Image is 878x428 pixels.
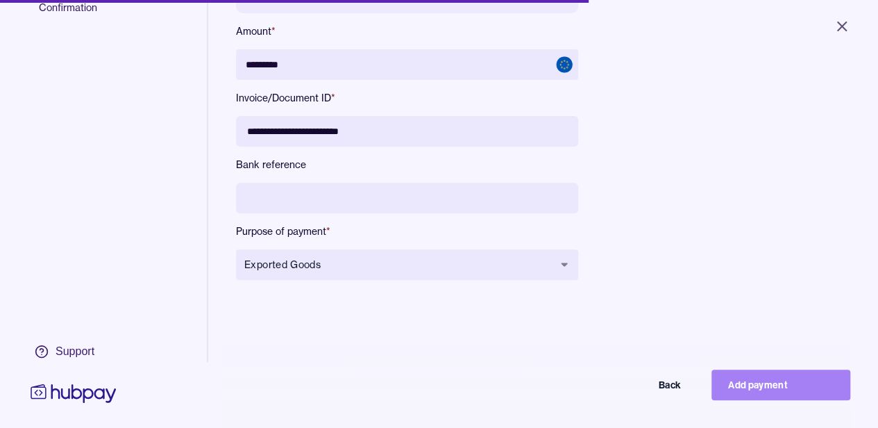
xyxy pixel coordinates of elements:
button: Back [559,370,698,400]
button: Add payment [711,370,850,400]
div: Support [56,344,94,359]
button: Close [817,11,867,42]
label: Amount [236,24,578,38]
label: Invoice/Document ID [236,91,578,105]
span: Exported Goods [244,258,553,272]
span: Confirmation [39,1,150,26]
label: Bank reference [236,158,578,172]
a: Support [28,337,119,366]
label: Purpose of payment [236,224,578,238]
